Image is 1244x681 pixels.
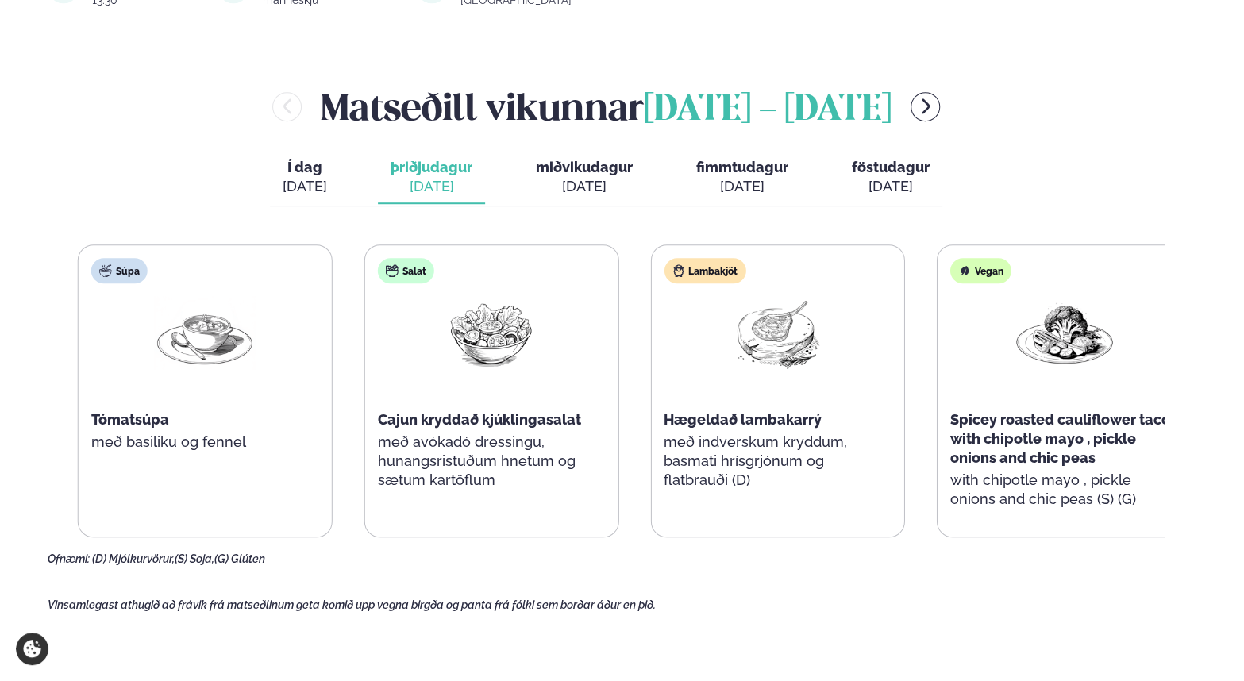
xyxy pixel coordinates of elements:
[92,552,175,565] span: (D) Mjólkurvörur,
[664,258,745,283] div: Lambakjöt
[950,471,1178,509] p: with chipotle mayo , pickle onions and chic peas (S) (G)
[1013,296,1115,370] img: Vegan.png
[378,152,485,204] button: þriðjudagur [DATE]
[950,258,1011,283] div: Vegan
[950,411,1177,466] span: Spicey roasted cauliflower tacos with chipotle mayo , pickle onions and chic peas
[385,264,398,277] img: salad.svg
[321,81,892,133] h2: Matseðill vikunnar
[91,433,319,452] p: með basiliku og fennel
[911,92,940,121] button: menu-btn-right
[214,552,265,565] span: (G) Glúten
[644,93,892,128] span: [DATE] - [DATE]
[91,258,148,283] div: Súpa
[175,552,214,565] span: (S) Soja,
[272,92,302,121] button: menu-btn-left
[283,177,327,196] div: [DATE]
[536,177,633,196] div: [DATE]
[391,177,472,196] div: [DATE]
[154,296,256,370] img: Soup.png
[16,633,48,665] a: Cookie settings
[664,411,822,428] span: Hægeldað lambakarrý
[696,159,788,175] span: fimmtudagur
[696,177,788,196] div: [DATE]
[664,433,892,490] p: með indverskum kryddum, basmati hrísgrjónum og flatbrauði (D)
[839,152,942,204] button: föstudagur [DATE]
[536,159,633,175] span: miðvikudagur
[91,411,169,428] span: Tómatsúpa
[48,552,90,565] span: Ofnæmi:
[377,258,433,283] div: Salat
[441,296,542,370] img: Salad.png
[377,433,605,490] p: með avókadó dressingu, hunangsristuðum hnetum og sætum kartöflum
[852,159,930,175] span: föstudagur
[523,152,645,204] button: miðvikudagur [DATE]
[852,177,930,196] div: [DATE]
[391,159,472,175] span: þriðjudagur
[672,264,684,277] img: Lamb.svg
[684,152,801,204] button: fimmtudagur [DATE]
[377,411,580,428] span: Cajun kryddað kjúklingasalat
[48,598,656,611] span: Vinsamlegast athugið að frávik frá matseðlinum geta komið upp vegna birgða og panta frá fólki sem...
[270,152,340,204] button: Í dag [DATE]
[958,264,971,277] img: Vegan.svg
[283,158,327,177] span: Í dag
[99,264,112,277] img: soup.svg
[727,296,829,370] img: Lamb-Meat.png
